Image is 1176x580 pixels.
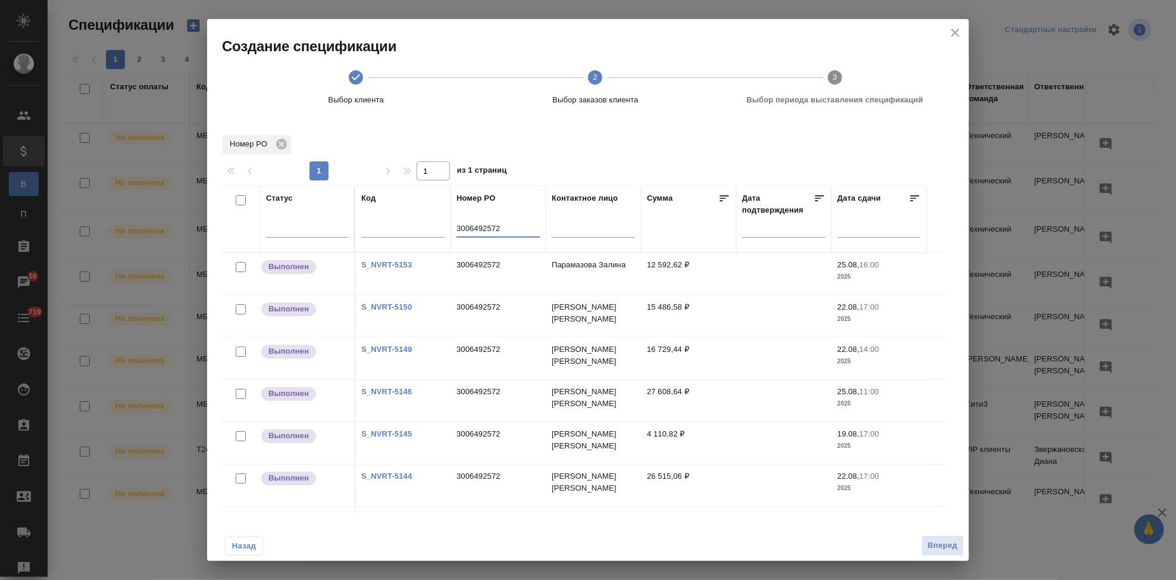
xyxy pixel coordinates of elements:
[268,388,309,400] p: Выполнен
[946,24,964,42] button: close
[837,482,921,494] p: 2025
[451,295,546,337] td: 3006492572
[361,345,412,354] a: S_NVRT-5149
[451,380,546,422] td: 3006492572
[451,338,546,379] td: 3006492572
[546,338,641,379] td: [PERSON_NAME] [PERSON_NAME]
[552,192,618,204] div: Контактное лицо
[837,387,859,396] p: 25.08,
[451,507,546,548] td: 3006492572
[480,94,710,106] span: Выбор заказов клиента
[361,429,412,438] a: S_NVRT-5145
[546,295,641,337] td: [PERSON_NAME] [PERSON_NAME]
[742,192,814,216] div: Дата подтверждения
[837,356,921,367] p: 2025
[451,464,546,506] td: 3006492572
[361,260,412,269] a: S_NVRT-5153
[268,303,309,315] p: Выполнен
[361,192,376,204] div: Код
[232,540,257,552] span: Назад
[859,260,879,269] p: 16:00
[222,37,969,56] h2: Создание спецификации
[641,507,736,548] td: 15 315,86 ₽
[641,295,736,337] td: 15 486,58 ₽
[837,398,921,410] p: 2025
[837,440,921,452] p: 2025
[641,464,736,506] td: 26 515,06 ₽
[859,345,879,354] p: 14:00
[837,313,921,325] p: 2025
[837,260,859,269] p: 25.08,
[361,387,412,396] a: S_NVRT-5146
[641,253,736,295] td: 12 592,62 ₽
[837,472,859,481] p: 22.08,
[268,430,309,442] p: Выполнен
[859,303,879,311] p: 17:00
[641,422,736,464] td: 4 110,82 ₽
[859,429,879,438] p: 17:00
[546,253,641,295] td: Парамазова Залина
[641,338,736,379] td: 16 729,44 ₽
[266,192,293,204] div: Статус
[837,345,859,354] p: 22.08,
[361,303,412,311] a: S_NVRT-5150
[641,380,736,422] td: 27 608,64 ₽
[268,345,309,357] p: Выполнен
[837,429,859,438] p: 19.08,
[837,303,859,311] p: 22.08,
[837,271,921,283] p: 2025
[456,192,495,204] div: Номер PO
[647,192,673,208] div: Сумма
[268,472,309,484] p: Выполнен
[546,422,641,464] td: [PERSON_NAME] [PERSON_NAME]
[451,253,546,295] td: 3006492572
[546,507,641,548] td: Шуина Екатерина
[241,94,471,106] span: Выбор клиента
[361,472,412,481] a: S_NVRT-5144
[457,163,507,180] span: из 1 страниц
[230,138,271,150] p: Номер PO
[720,94,950,106] span: Выбор периода выставления спецификаций
[833,73,837,82] text: 3
[593,73,598,82] text: 2
[451,422,546,464] td: 3006492572
[268,261,309,273] p: Выполнен
[921,535,964,556] button: Вперед
[859,472,879,481] p: 17:00
[859,387,879,396] p: 11:00
[223,135,291,154] div: Номер PO
[546,464,641,506] td: [PERSON_NAME] [PERSON_NAME]
[837,192,881,208] div: Дата сдачи
[225,537,263,556] button: Назад
[546,380,641,422] td: [PERSON_NAME] [PERSON_NAME]
[928,539,958,553] span: Вперед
